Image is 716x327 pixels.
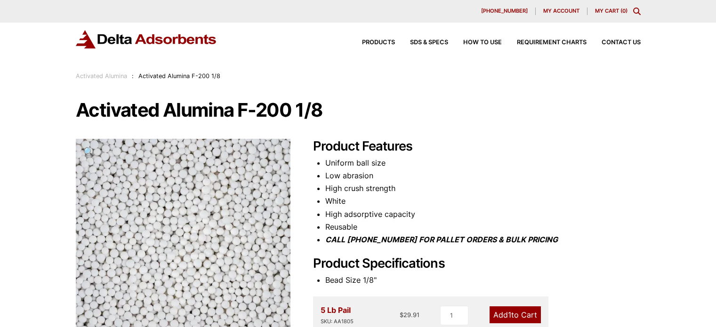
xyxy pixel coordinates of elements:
[325,221,641,233] li: Reusable
[325,169,641,182] li: Low abrasion
[502,40,587,46] a: Requirement Charts
[138,72,220,80] span: Activated Alumina F-200 1/8
[517,40,587,46] span: Requirement Charts
[325,182,641,195] li: High crush strength
[481,8,528,14] span: [PHONE_NUMBER]
[325,195,641,207] li: White
[400,311,403,319] span: $
[490,306,541,323] a: Add1to Cart
[76,100,641,120] h1: Activated Alumina F-200 1/8
[325,274,641,287] li: Bead Size 1/8"
[76,30,217,48] img: Delta Adsorbents
[395,40,448,46] a: SDS & SPECS
[536,8,587,15] a: My account
[400,311,419,319] bdi: 29.91
[76,72,127,80] a: Activated Alumina
[474,8,536,15] a: [PHONE_NUMBER]
[543,8,579,14] span: My account
[83,146,94,157] span: 🔍
[463,40,502,46] span: How to Use
[321,317,354,326] div: SKU: AA1805
[587,40,641,46] a: Contact Us
[602,40,641,46] span: Contact Us
[325,208,641,221] li: High adsorptive capacity
[325,157,641,169] li: Uniform ball size
[313,139,641,154] h2: Product Features
[325,235,558,244] i: CALL [PHONE_NUMBER] FOR PALLET ORDERS & BULK PRICING
[321,304,354,326] div: 5 Lb Pail
[622,8,626,14] span: 0
[313,256,641,271] h2: Product Specifications
[132,72,134,80] span: :
[410,40,448,46] span: SDS & SPECS
[508,310,511,319] span: 1
[448,40,502,46] a: How to Use
[595,8,628,14] a: My Cart (0)
[76,139,102,165] a: View full-screen image gallery
[347,40,395,46] a: Products
[633,8,641,15] div: Toggle Modal Content
[362,40,395,46] span: Products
